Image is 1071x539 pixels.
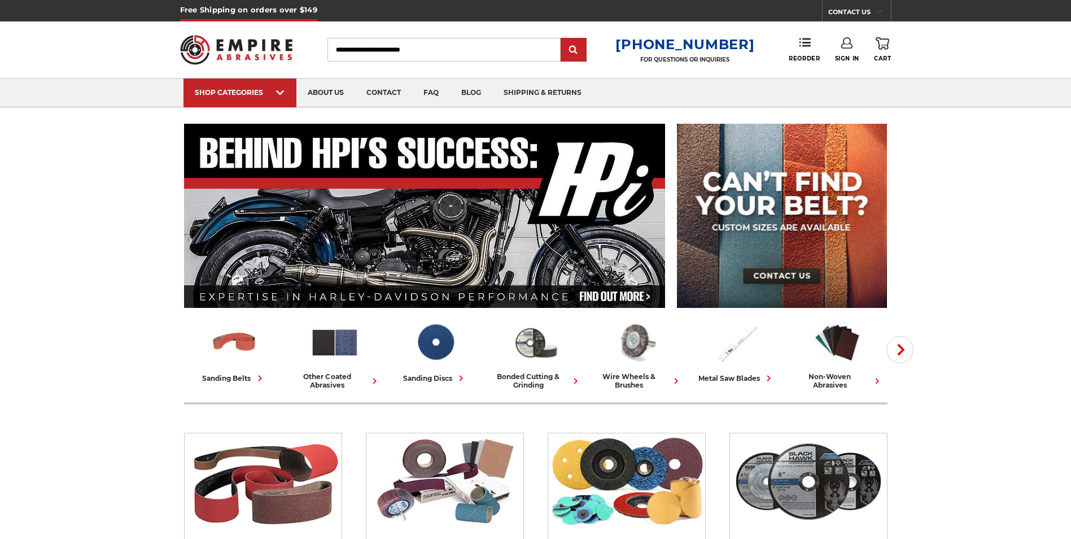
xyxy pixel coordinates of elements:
a: about us [296,79,355,107]
a: non-woven abrasives [792,318,883,389]
img: Other Coated Abrasives [366,433,523,529]
a: shipping & returns [492,79,593,107]
a: faq [412,79,450,107]
div: bonded cutting & grinding [490,372,582,389]
a: contact [355,79,412,107]
img: Sanding Discs [410,318,460,367]
div: non-woven abrasives [792,372,883,389]
img: Metal Saw Blades [712,318,762,367]
a: CONTACT US [828,6,891,21]
div: SHOP CATEGORIES [195,88,285,97]
a: metal saw blades [691,318,783,384]
a: [PHONE_NUMBER] [615,36,754,53]
img: Non-woven Abrasives [812,318,862,367]
img: Sanding Belts [185,433,342,529]
a: other coated abrasives [289,318,381,389]
img: Empire Abrasives [180,28,293,72]
img: Other Coated Abrasives [310,318,360,367]
img: Sanding Discs [548,433,705,529]
div: other coated abrasives [289,372,381,389]
a: sanding discs [390,318,481,384]
img: Bonded Cutting & Grinding [730,433,887,529]
span: Sign In [835,55,859,62]
a: Reorder [789,37,820,62]
div: sanding belts [203,372,266,384]
a: bonded cutting & grinding [490,318,582,389]
div: metal saw blades [698,372,775,384]
a: Cart [874,37,891,62]
p: FOR QUESTIONS OR INQUIRIES [615,56,754,63]
img: Bonded Cutting & Grinding [511,318,561,367]
div: sanding discs [403,372,467,384]
a: sanding belts [189,318,280,384]
img: promo banner for custom belts. [677,124,887,308]
img: Banner for an interview featuring Horsepower Inc who makes Harley performance upgrades featured o... [184,124,666,308]
a: wire wheels & brushes [591,318,682,389]
div: wire wheels & brushes [591,372,682,389]
img: Wire Wheels & Brushes [611,318,661,367]
span: Reorder [789,55,820,62]
span: Cart [874,55,891,62]
button: Next [886,336,913,363]
img: Sanding Belts [209,318,259,367]
a: blog [450,79,492,107]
